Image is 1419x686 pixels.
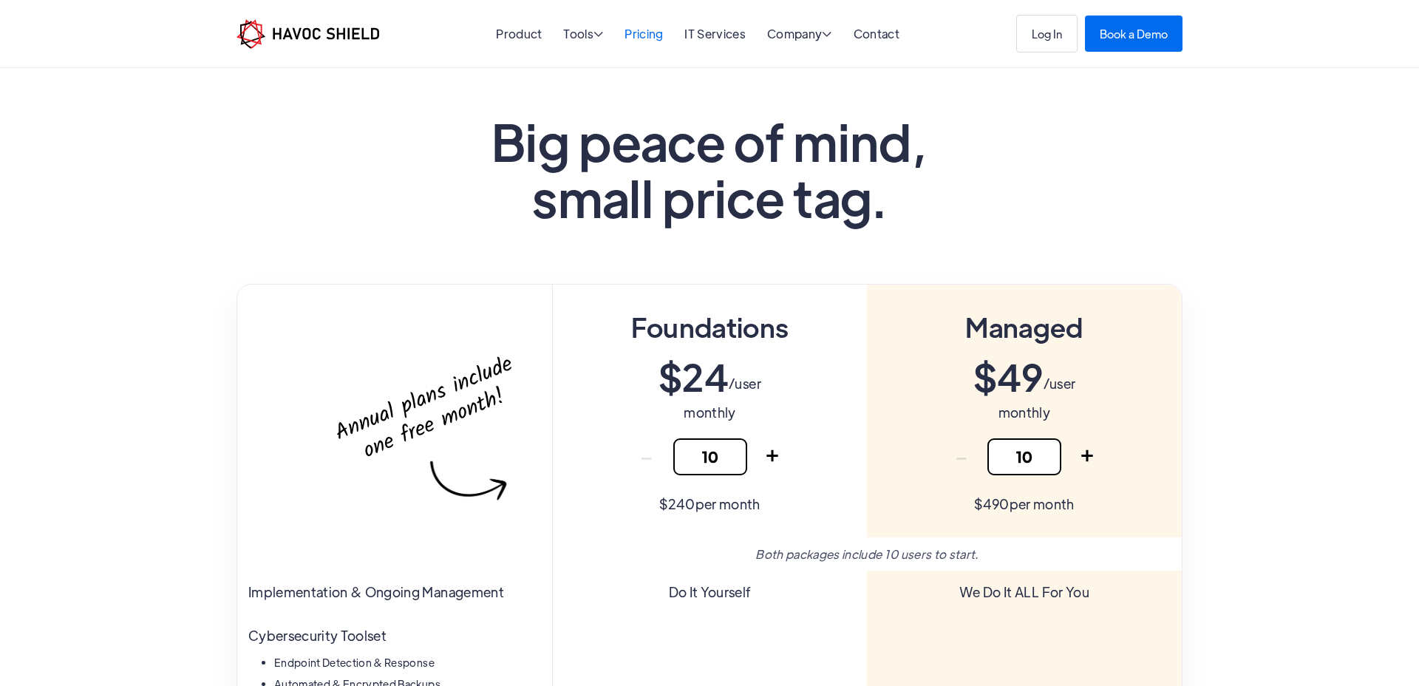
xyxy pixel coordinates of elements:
[563,28,603,42] div: Tools
[974,494,1074,515] div: $ per month
[755,546,979,562] em: Both packages include 10 users to start.
[684,26,746,41] a: IT Services
[248,582,504,603] div: Implementation & Ongoing Management
[236,19,379,49] img: Havoc Shield logo
[959,582,1089,603] div: We Do It ALL For You
[983,495,1010,512] span: 490
[496,26,542,41] a: Product
[943,438,980,475] a: -
[767,28,832,42] div: Company
[404,112,1015,225] h1: Big peace of mind, small price tag.
[973,358,997,395] div: $
[629,438,666,475] a: -
[729,373,761,395] div: /user
[1044,373,1076,395] div: /user
[965,307,1083,347] div: Managed
[987,438,1061,475] input: 10
[998,402,1050,424] div: monthly
[822,28,831,40] span: 
[659,358,682,395] div: $
[767,28,832,42] div: Company
[943,438,1106,475] form: Price Form 1
[673,438,747,475] input: 10
[629,438,792,475] form: Price Form 1
[236,19,379,49] a: home
[854,26,899,41] a: Contact
[274,654,541,672] li: Endpoint Detection & Response
[428,459,509,503] img: Arrow pointing to pricing
[631,307,789,347] div: Foundations
[1085,16,1182,52] a: Book a Demo
[668,495,695,512] span: 240
[563,28,603,42] div: Tools
[593,28,603,40] span: 
[1069,438,1106,475] a: +
[997,358,1044,395] div: 49
[248,625,387,647] div: Cybersecurity Toolset
[625,26,663,41] a: Pricing
[1016,15,1078,52] a: Log In
[1345,615,1419,686] iframe: Chat Widget
[682,358,729,395] div: 24
[755,438,792,475] a: +
[669,582,752,603] div: Do It Yourself
[659,494,760,515] div: $ per month
[684,402,735,424] div: monthly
